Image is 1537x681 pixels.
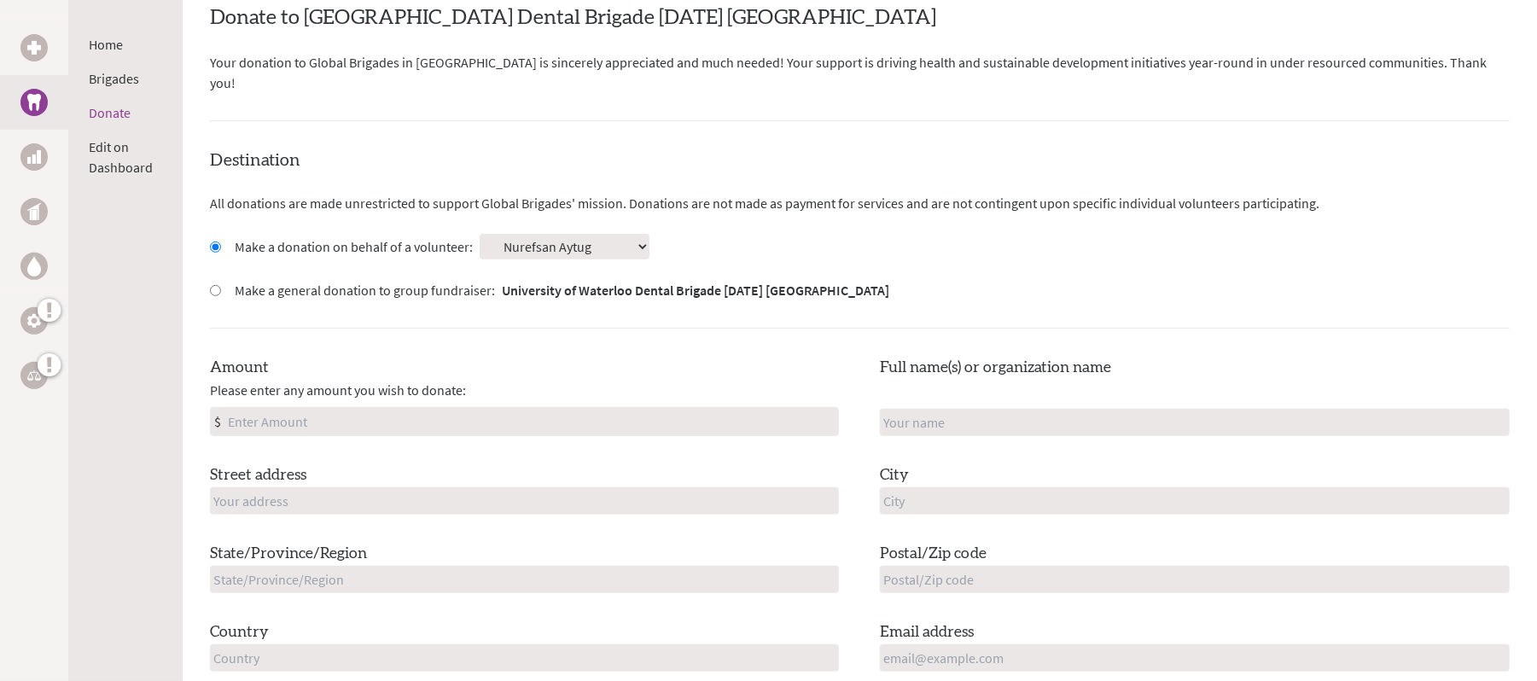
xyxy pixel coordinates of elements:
label: Make a general donation to group fundraiser: [235,280,889,300]
a: Edit on Dashboard [89,138,153,176]
label: Country [210,620,269,644]
h4: Destination [210,148,1510,172]
input: State/Province/Region [210,566,840,593]
a: Donate [89,104,131,121]
span: Please enter any amount you wish to donate: [210,380,466,400]
label: Postal/Zip code [880,542,987,566]
a: Dental [20,89,48,116]
input: email@example.com [880,644,1510,672]
input: Your address [210,487,840,515]
label: State/Province/Region [210,542,367,566]
img: Legal Empowerment [27,370,41,381]
img: Medical [27,41,41,55]
li: Home [89,34,162,55]
div: $ [211,408,224,435]
a: Water [20,253,48,280]
a: Public Health [20,198,48,225]
img: Dental [27,94,41,110]
img: Business [27,150,41,164]
p: All donations are made unrestricted to support Global Brigades' mission. Donations are not made a... [210,193,1510,213]
input: Enter Amount [224,408,839,435]
a: Home [89,36,123,53]
a: Legal Empowerment [20,362,48,389]
li: Donate [89,102,162,123]
label: Make a donation on behalf of a volunteer: [235,236,473,257]
img: Public Health [27,203,41,220]
a: Engineering [20,307,48,335]
li: Edit on Dashboard [89,137,162,178]
input: Postal/Zip code [880,566,1510,593]
strong: University of Waterloo Dental Brigade [DATE] [GEOGRAPHIC_DATA] [502,282,889,299]
li: Brigades [89,68,162,89]
img: Water [27,256,41,276]
a: Brigades [89,70,139,87]
h2: Donate to [GEOGRAPHIC_DATA] Dental Brigade [DATE] [GEOGRAPHIC_DATA] [210,4,1510,32]
input: City [880,487,1510,515]
label: Street address [210,463,306,487]
input: Your name [880,409,1510,436]
img: Engineering [27,314,41,328]
label: Email address [880,620,974,644]
a: Medical [20,34,48,61]
input: Country [210,644,840,672]
label: Amount [210,356,269,380]
label: Full name(s) or organization name [880,356,1111,380]
p: Your donation to Global Brigades in [GEOGRAPHIC_DATA] is sincerely appreciated and much needed! Y... [210,52,1510,93]
label: City [880,463,909,487]
a: Business [20,143,48,171]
